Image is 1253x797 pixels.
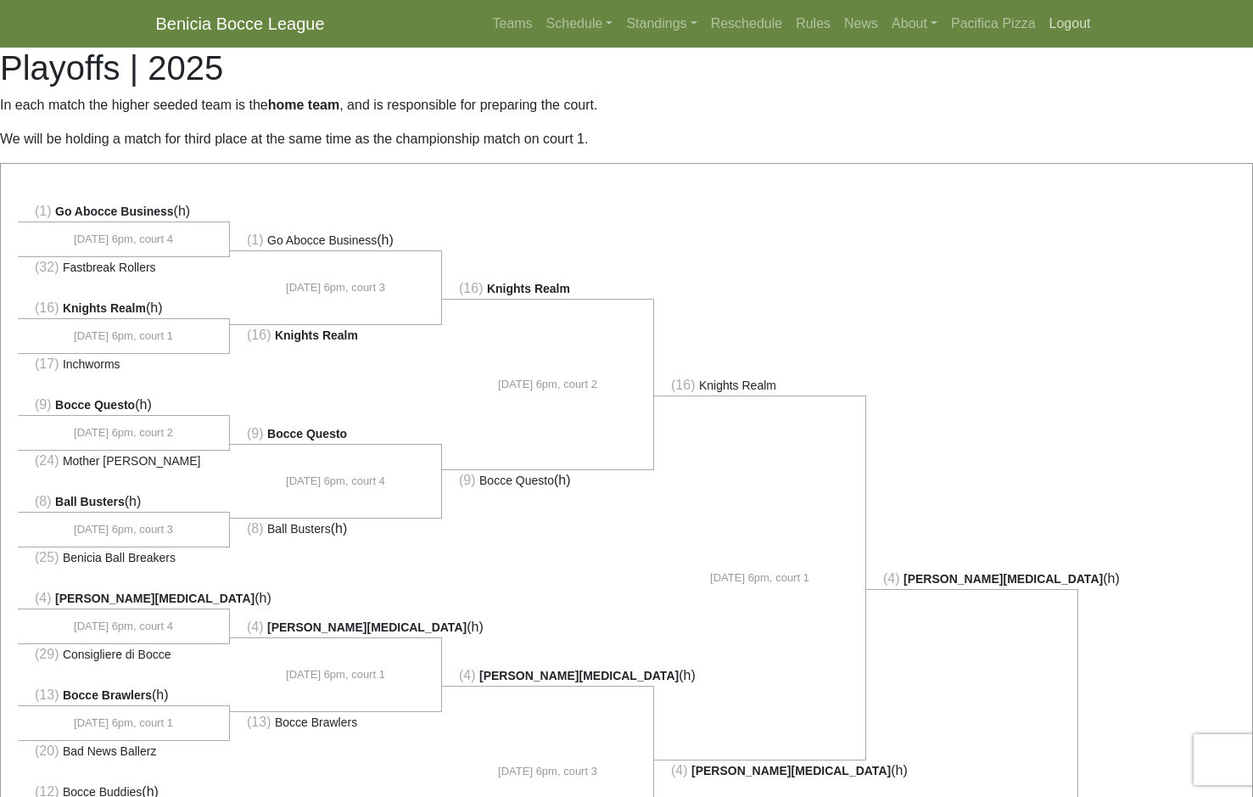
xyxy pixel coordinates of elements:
span: (9) [247,426,264,441]
span: Benicia Ball Breakers [63,551,176,564]
span: (1) [35,204,52,218]
span: (8) [247,521,264,536]
li: (h) [442,665,654,687]
span: [DATE] 6pm, court 4 [74,618,173,635]
span: Bocce Brawlers [275,716,357,729]
span: Mother [PERSON_NAME] [63,454,201,468]
span: [DATE] 6pm, court 2 [498,376,597,393]
span: (20) [35,744,59,758]
span: [DATE] 6pm, court 1 [74,328,173,345]
span: (4) [35,591,52,605]
span: (9) [459,473,476,487]
li: (h) [18,201,230,222]
span: Go Abocce Business [267,233,377,247]
a: Benicia Bocce League [156,7,325,41]
span: (29) [35,647,59,661]
span: [PERSON_NAME][MEDICAL_DATA] [267,620,467,634]
a: Schedule [540,7,620,41]
span: [DATE] 6pm, court 1 [286,666,385,683]
li: (h) [18,298,230,319]
span: [DATE] 6pm, court 3 [74,521,173,538]
span: (4) [671,763,688,777]
span: Go Abocce Business [55,205,174,218]
span: Ball Busters [267,522,331,536]
a: Logout [1043,7,1098,41]
span: Knights Realm [63,301,146,315]
span: (25) [35,550,59,564]
li: (h) [230,617,442,638]
span: (9) [35,397,52,412]
li: (h) [230,230,442,251]
span: (32) [35,260,59,274]
span: Bocce Questo [55,398,135,412]
span: [DATE] 6pm, court 1 [74,715,173,732]
span: [DATE] 6pm, court 2 [74,424,173,441]
span: Bad News Ballerz [63,744,157,758]
span: Knights Realm [487,282,570,295]
span: (16) [671,378,695,392]
span: (4) [883,571,900,586]
span: (13) [35,688,59,702]
li: (h) [230,518,442,539]
span: (17) [35,356,59,371]
span: [DATE] 6pm, court 3 [498,763,597,780]
li: (h) [442,469,654,491]
span: [DATE] 6pm, court 4 [74,231,173,248]
a: Rules [789,7,837,41]
span: (16) [459,281,483,295]
span: [PERSON_NAME][MEDICAL_DATA] [691,764,891,777]
span: (8) [35,494,52,508]
li: (h) [18,588,230,609]
strong: home team [268,98,339,112]
span: Bocce Questo [479,474,554,487]
span: (24) [35,453,59,468]
a: Reschedule [704,7,790,41]
span: Knights Realm [699,379,776,392]
a: About [885,7,944,41]
span: Knights Realm [275,328,358,342]
span: [PERSON_NAME][MEDICAL_DATA] [903,572,1103,586]
span: [DATE] 6pm, court 4 [286,473,385,490]
span: (16) [247,328,271,342]
li: (h) [654,760,866,781]
span: Inchworms [63,357,120,371]
span: Fastbreak Rollers [63,261,156,274]
li: (h) [866,569,1078,590]
a: Teams [485,7,539,41]
span: Bocce Questo [267,427,347,441]
span: (4) [247,620,264,634]
span: (13) [247,715,271,729]
span: (4) [459,668,476,682]
span: [PERSON_NAME][MEDICAL_DATA] [479,669,679,682]
span: [DATE] 6pm, court 3 [286,279,385,296]
li: (h) [18,491,230,513]
li: (h) [18,395,230,416]
span: Ball Busters [55,495,125,508]
span: (1) [247,233,264,247]
a: Pacifica Pizza [944,7,1043,41]
a: Standings [619,7,703,41]
span: [PERSON_NAME][MEDICAL_DATA] [55,592,255,605]
a: News [837,7,885,41]
span: Consigliere di Bocce [63,648,171,661]
span: [DATE] 6pm, court 1 [710,570,809,587]
li: (h) [18,685,230,706]
span: (16) [35,300,59,315]
span: Bocce Brawlers [63,688,152,702]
